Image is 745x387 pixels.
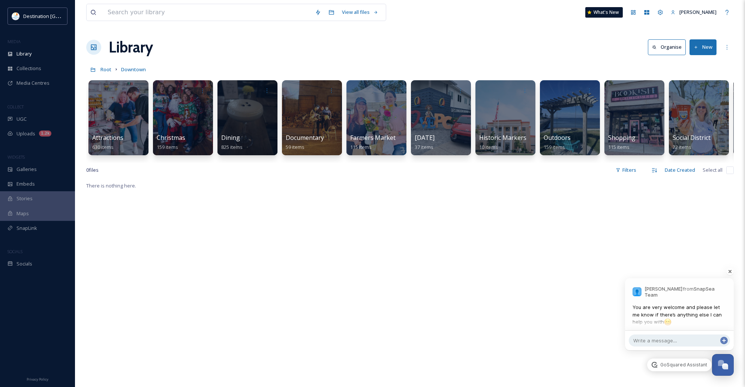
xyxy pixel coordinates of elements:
span: Farmers Market [350,133,396,142]
span: UGC [16,115,27,123]
span: Social District [673,133,711,142]
input: Search your library [104,4,311,21]
button: New [690,39,717,55]
span: 159 items [157,144,178,150]
a: Shopping115 items [608,134,636,150]
a: View all files [338,5,382,19]
a: Privacy Policy [27,374,48,383]
span: You are very welcome and please let me know if there’s anything else I can help you with [633,304,726,326]
span: Privacy Policy [27,377,48,382]
span: SOCIALS [7,249,22,254]
a: Documentary59 items [286,134,324,150]
span: Dining [221,133,240,142]
a: What's New [585,7,623,18]
span: Downtown [121,66,146,73]
span: Christmas [157,133,185,142]
span: 630 items [92,144,114,150]
span: 825 items [221,144,243,150]
span: MEDIA [7,39,21,44]
a: Social District22 items [673,134,711,150]
span: WIDGETS [7,154,25,160]
a: Farmers Market115 items [350,134,396,150]
span: 115 items [350,144,372,150]
span: Shopping [608,133,636,142]
span: Maps [16,210,29,217]
span: There is nothing here. [86,182,136,189]
div: Date Created [661,163,699,177]
p: from [645,286,726,298]
span: 59 items [286,144,304,150]
a: Library [109,36,153,58]
a: Dining825 items [221,134,243,150]
span: Destination [GEOGRAPHIC_DATA] [23,12,98,19]
span: Media Centres [16,79,49,87]
span: Embeds [16,180,35,187]
span: [DATE] [415,133,435,142]
a: Attractions630 items [92,134,123,150]
span: 0 file s [86,166,99,174]
span: COLLECT [7,104,24,109]
span: Stories [16,195,33,202]
a: [PERSON_NAME] [667,5,720,19]
span: 22 items [673,144,691,150]
span: Attractions [92,133,123,142]
span: Socials [16,260,32,267]
img: download.png [12,12,19,20]
button: Organise [648,39,686,55]
span: Collections [16,65,41,72]
span: Documentary [286,133,324,142]
a: [DATE]37 items [415,134,435,150]
span: Uploads [16,130,35,137]
span: 10 items [479,144,498,150]
a: Outdoors159 items [544,134,571,150]
span: 115 items [608,144,630,150]
span: Outdoors [544,133,571,142]
span: Galleries [16,166,37,173]
div: Filters [612,163,640,177]
img: :) [664,318,672,326]
span: SnapLink [16,225,37,232]
span: 37 items [415,144,433,150]
span: 159 items [544,144,565,150]
span: Root [100,66,111,73]
span: Library [16,50,31,57]
a: Root [100,65,111,74]
a: GoSquared Assistant [647,358,711,371]
a: Historic Markers10 items [479,134,526,150]
a: Christmas159 items [157,134,185,150]
span: Select all [703,166,723,174]
strong: SnapSea Team [645,286,715,298]
div: 1.2k [39,130,51,136]
a: Downtown [121,65,146,74]
span: Historic Markers [479,133,526,142]
strong: [PERSON_NAME] [645,286,683,292]
img: 796191d10a59a25676f771fc54ea349f [633,287,642,296]
button: Dismiss [726,268,734,275]
span: [PERSON_NAME] [679,9,717,15]
button: Open Chat [712,354,734,376]
a: Organise [648,39,690,55]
